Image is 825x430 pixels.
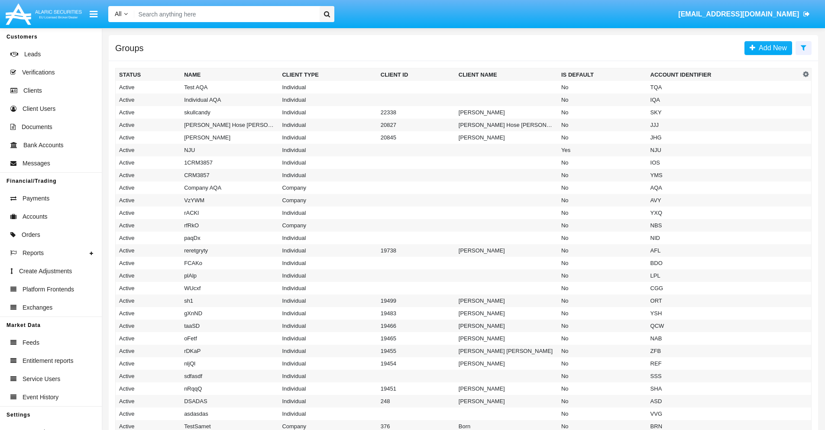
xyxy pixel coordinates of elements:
[455,131,558,144] td: [PERSON_NAME]
[23,338,39,347] span: Feeds
[278,407,377,420] td: Individual
[278,370,377,382] td: Individual
[22,230,40,239] span: Orders
[278,81,377,94] td: Individual
[116,219,181,232] td: Active
[558,131,647,144] td: No
[278,219,377,232] td: Company
[116,181,181,194] td: Active
[647,244,801,257] td: AFL
[647,169,801,181] td: YMS
[558,144,647,156] td: Yes
[23,141,64,150] span: Bank Accounts
[377,382,455,395] td: 19451
[558,119,647,131] td: No
[647,94,801,106] td: IQA
[23,86,42,95] span: Clients
[558,382,647,395] td: No
[558,207,647,219] td: No
[116,81,181,94] td: Active
[181,407,278,420] td: asdasdas
[181,307,278,320] td: gXnND
[647,320,801,332] td: QCW
[647,257,801,269] td: BDO
[278,269,377,282] td: Individual
[116,294,181,307] td: Active
[116,269,181,282] td: Active
[181,219,278,232] td: rfRkO
[181,106,278,119] td: skullcandy
[558,370,647,382] td: No
[278,194,377,207] td: Company
[377,357,455,370] td: 19454
[558,106,647,119] td: No
[278,307,377,320] td: Individual
[558,257,647,269] td: No
[181,370,278,382] td: sdfasdf
[558,194,647,207] td: No
[558,332,647,345] td: No
[116,106,181,119] td: Active
[181,332,278,345] td: oFetf
[647,357,801,370] td: REF
[181,282,278,294] td: WUcxf
[278,131,377,144] td: Individual
[181,345,278,357] td: rDKaP
[116,232,181,244] td: Active
[455,307,558,320] td: [PERSON_NAME]
[22,123,52,132] span: Documents
[558,94,647,106] td: No
[647,219,801,232] td: NBS
[647,382,801,395] td: SHA
[181,294,278,307] td: sh1
[181,119,278,131] td: [PERSON_NAME] Hose [PERSON_NAME]
[116,131,181,144] td: Active
[647,119,801,131] td: JJJ
[455,244,558,257] td: [PERSON_NAME]
[647,81,801,94] td: TQA
[181,144,278,156] td: NJU
[558,395,647,407] td: No
[674,2,814,26] a: [EMAIL_ADDRESS][DOMAIN_NAME]
[647,395,801,407] td: ASD
[455,294,558,307] td: [PERSON_NAME]
[558,307,647,320] td: No
[181,181,278,194] td: Company AQA
[278,320,377,332] td: Individual
[278,232,377,244] td: Individual
[455,332,558,345] td: [PERSON_NAME]
[23,249,44,258] span: Reports
[116,68,181,81] th: Status
[23,212,48,221] span: Accounts
[278,357,377,370] td: Individual
[558,156,647,169] td: No
[116,244,181,257] td: Active
[278,106,377,119] td: Individual
[115,10,122,17] span: All
[647,332,801,345] td: NAB
[23,194,49,203] span: Payments
[455,119,558,131] td: [PERSON_NAME] Hose [PERSON_NAME]
[558,407,647,420] td: No
[116,94,181,106] td: Active
[647,194,801,207] td: AVY
[455,395,558,407] td: [PERSON_NAME]
[558,357,647,370] td: No
[377,345,455,357] td: 19455
[558,181,647,194] td: No
[647,181,801,194] td: AQA
[278,144,377,156] td: Individual
[647,294,801,307] td: ORT
[647,407,801,420] td: VVG
[116,345,181,357] td: Active
[115,45,144,52] h5: Groups
[181,232,278,244] td: paqDx
[377,332,455,345] td: 19465
[278,68,377,81] th: Client Type
[647,131,801,144] td: JHG
[181,194,278,207] td: VzYWM
[116,282,181,294] td: Active
[116,119,181,131] td: Active
[116,382,181,395] td: Active
[744,41,792,55] a: Add New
